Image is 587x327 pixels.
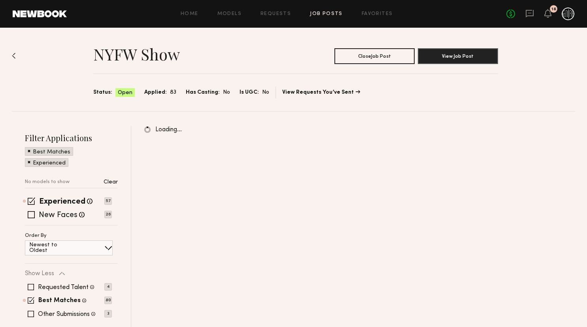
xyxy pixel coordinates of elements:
[551,7,556,11] div: 18
[223,88,230,97] span: No
[33,161,66,166] p: Experienced
[104,283,112,291] p: 4
[170,88,176,97] span: 83
[144,88,167,97] span: Applied:
[181,11,198,17] a: Home
[38,284,89,291] label: Requested Talent
[104,297,112,304] p: 80
[118,89,132,97] span: Open
[25,270,54,277] p: Show Less
[25,180,70,185] p: No models to show
[104,197,112,205] p: 57
[25,233,47,238] p: Order By
[12,53,16,59] img: Back to previous page
[39,212,77,219] label: New Faces
[334,48,415,64] button: CloseJob Post
[260,11,291,17] a: Requests
[39,198,85,206] label: Experienced
[38,311,90,318] label: Other Submissions
[186,88,220,97] span: Has Casting:
[418,48,498,64] button: View Job Post
[38,298,81,304] label: Best Matches
[282,90,360,95] a: View Requests You’ve Sent
[25,132,118,143] h2: Filter Applications
[29,242,76,253] p: Newest to Oldest
[93,44,180,64] h1: NYFW Show
[262,88,269,97] span: No
[104,310,112,318] p: 3
[217,11,242,17] a: Models
[362,11,393,17] a: Favorites
[93,88,112,97] span: Status:
[104,180,118,185] p: Clear
[155,127,182,133] span: Loading…
[104,211,112,218] p: 26
[240,88,259,97] span: Is UGC:
[310,11,343,17] a: Job Posts
[33,149,70,155] p: Best Matches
